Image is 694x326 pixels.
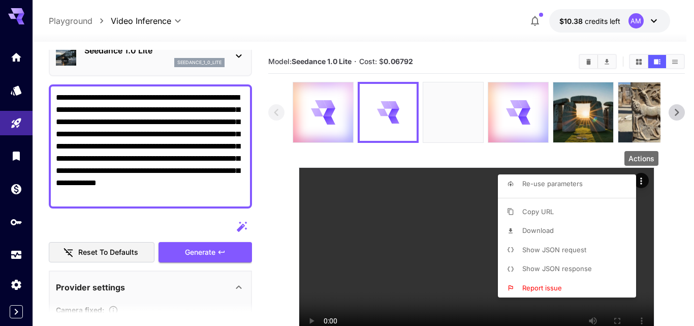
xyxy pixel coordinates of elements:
[522,264,592,273] span: Show JSON response
[522,226,554,234] span: Download
[624,151,658,166] div: Actions
[522,180,583,188] span: Re-use parameters
[522,284,562,292] span: Report issue
[522,246,586,254] span: Show JSON request
[522,208,554,216] span: Copy URL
